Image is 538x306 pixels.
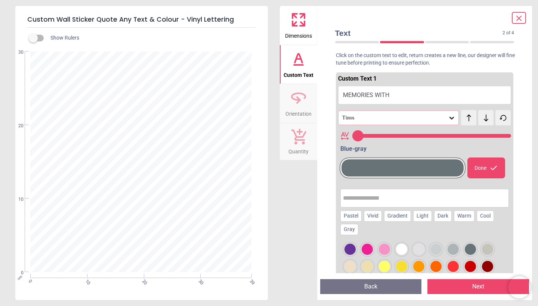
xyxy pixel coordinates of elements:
div: Light [413,210,432,222]
div: light pink [379,244,390,255]
div: deep red [482,261,493,272]
div: purple [344,244,356,255]
div: golden yellow [396,261,407,272]
button: Dimensions [280,6,317,45]
div: Blue-gray [340,145,511,153]
div: white [396,244,407,255]
div: pale gold [344,261,356,272]
button: Back [320,279,422,294]
p: Click on the custom text to edit, return creates a new line, our designer will fine tune before p... [329,52,520,66]
button: Quantity [280,123,317,160]
div: Vivid [364,210,382,222]
span: 0 [9,270,24,276]
div: Done [467,157,505,178]
h5: Custom Wall Sticker Quote Any Text & Colour - Vinyl Lettering [27,12,256,28]
span: Orientation [285,107,312,118]
div: red-orange [448,261,459,272]
span: Text [335,28,503,38]
span: Dimensions [285,29,312,40]
div: dark red [465,261,476,272]
div: Show Rulers [33,34,268,43]
div: Tinos [341,115,448,121]
div: Pastel [340,210,362,222]
span: 20 [9,123,24,129]
span: 2 of 4 [503,30,514,36]
div: Gray [340,224,358,235]
span: Quantity [288,144,309,156]
span: 10 [9,196,24,203]
div: Gradient [384,210,411,222]
div: medium gray [430,244,442,255]
div: dark orange [430,261,442,272]
button: MEMORIES WITH [338,86,511,104]
div: Warm [454,210,474,222]
div: orange [413,261,424,272]
div: dark gray [448,244,459,255]
div: pink [362,244,373,255]
span: Custom Text [284,68,313,79]
div: Cool [477,210,494,222]
div: yellow [379,261,390,272]
div: Dark [434,210,452,222]
iframe: Brevo live chat [508,276,531,299]
span: 30 [9,49,24,56]
div: blue-gray [465,244,476,255]
button: Custom Text [280,45,317,84]
div: light gray [413,244,424,255]
div: light gold [362,261,373,272]
button: Next [427,279,529,294]
div: silver [482,244,493,255]
button: Orientation [280,84,317,123]
span: Custom Text 1 [338,75,377,82]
